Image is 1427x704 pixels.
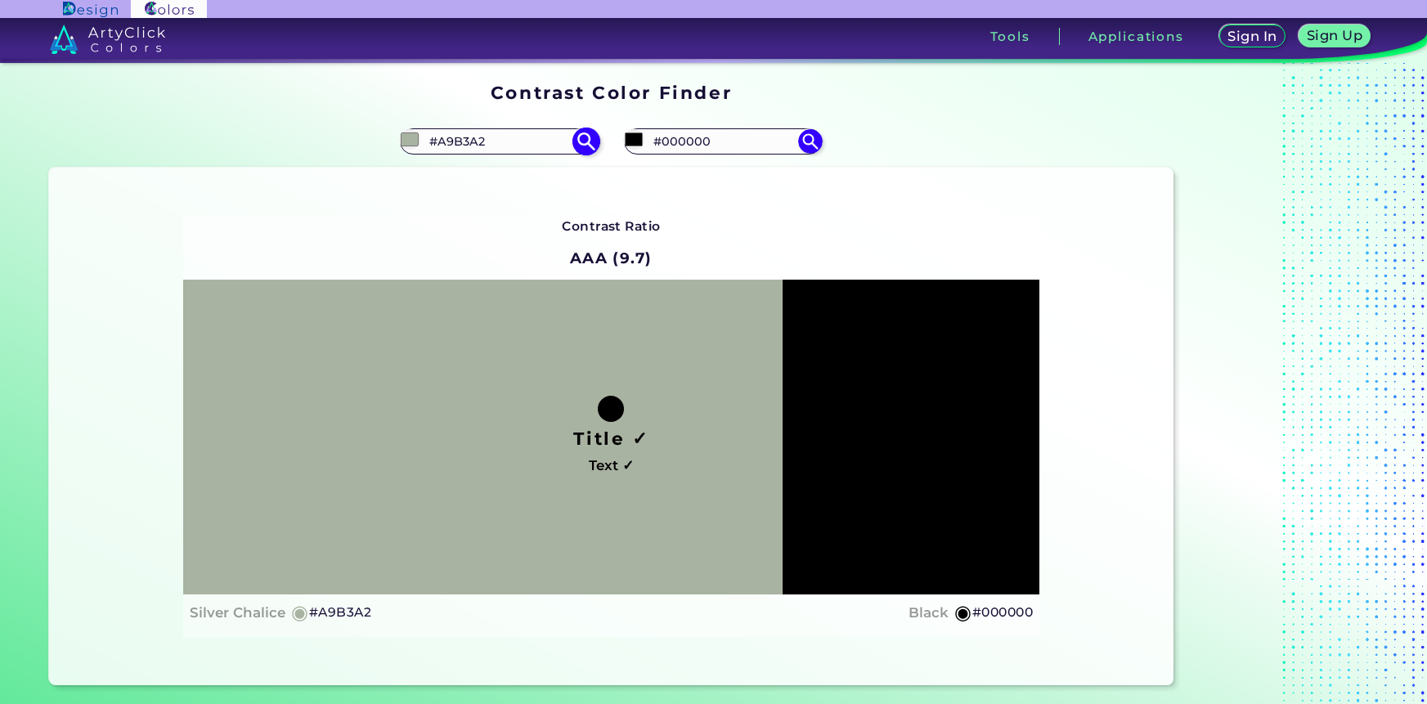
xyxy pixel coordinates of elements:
[1309,29,1360,42] h5: Sign Up
[562,218,661,234] strong: Contrast Ratio
[1223,26,1283,47] a: Sign In
[424,130,576,152] input: type color 1..
[309,602,371,623] h5: #A9B3A2
[1088,30,1184,43] h3: Applications
[291,603,309,622] h5: ◉
[190,601,285,625] h4: Silver Chalice
[573,426,648,451] h1: Title ✓
[1230,30,1274,43] h5: Sign In
[563,240,660,276] h2: AAA (9.7)
[954,603,972,622] h5: ◉
[50,25,165,54] img: logo_artyclick_colors_white.svg
[589,454,634,478] h4: Text ✓
[1303,26,1367,47] a: Sign Up
[63,2,118,17] img: ArtyClick Design logo
[909,601,949,625] h4: Black
[648,130,800,152] input: type color 2..
[990,30,1030,43] h3: Tools
[798,129,823,154] img: icon search
[491,80,732,105] h1: Contrast Color Finder
[572,127,601,155] img: icon search
[972,602,1033,623] h5: #000000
